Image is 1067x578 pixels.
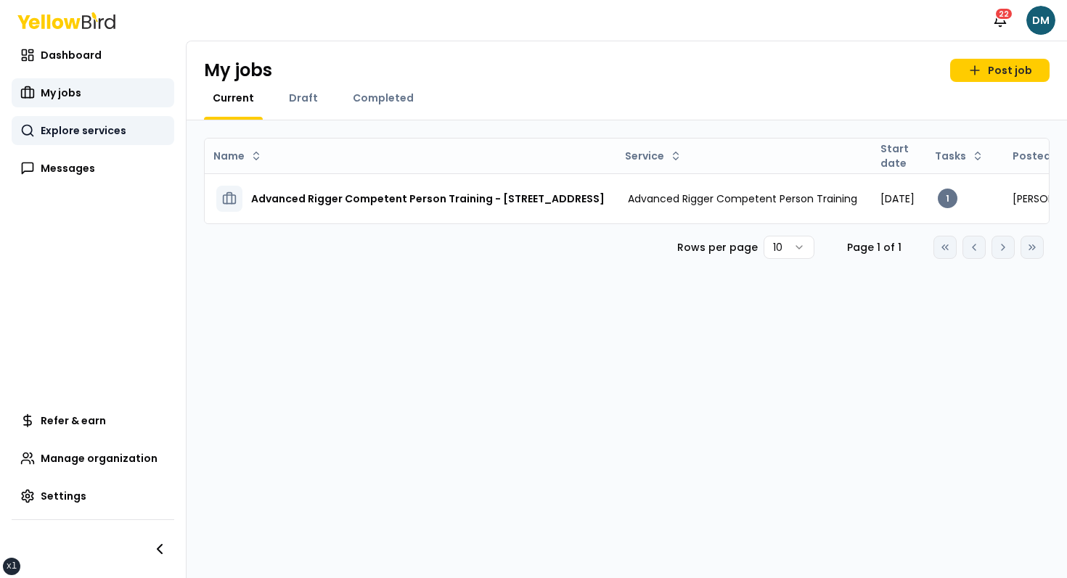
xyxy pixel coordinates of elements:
[204,91,263,105] a: Current
[880,191,915,206] span: [DATE]
[929,144,989,168] button: Tasks
[289,91,318,105] span: Draft
[994,7,1013,20] div: 22
[280,91,327,105] a: Draft
[12,406,174,435] a: Refer & earn
[251,186,605,212] h3: Advanced Rigger Competent Person Training - [STREET_ADDRESS]
[12,154,174,183] a: Messages
[677,240,758,255] p: Rows per page
[986,6,1015,35] button: 22
[41,86,81,100] span: My jobs
[7,561,17,572] div: xl
[41,123,126,138] span: Explore services
[41,48,102,62] span: Dashboard
[869,139,926,173] th: Start date
[204,59,272,82] h1: My jobs
[950,59,1050,82] a: Post job
[353,91,414,105] span: Completed
[41,489,86,503] span: Settings
[41,451,158,466] span: Manage organization
[628,191,857,206] span: Advanced Rigger Competent Person Training
[619,144,687,168] button: Service
[41,161,95,176] span: Messages
[1026,6,1055,35] span: DM
[208,144,268,168] button: Name
[12,444,174,473] a: Manage organization
[12,41,174,70] a: Dashboard
[344,91,422,105] a: Completed
[12,116,174,145] a: Explore services
[213,91,254,105] span: Current
[213,149,245,163] span: Name
[41,413,106,428] span: Refer & earn
[938,189,957,208] div: 1
[12,78,174,107] a: My jobs
[935,149,966,163] span: Tasks
[625,149,664,163] span: Service
[838,240,910,255] div: Page 1 of 1
[12,482,174,511] a: Settings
